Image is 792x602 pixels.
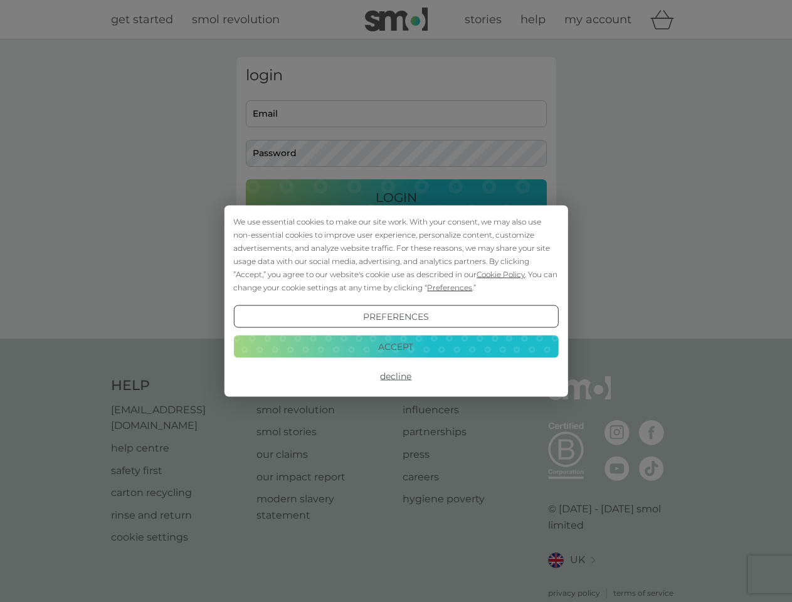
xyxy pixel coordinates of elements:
[477,270,525,279] span: Cookie Policy
[233,335,558,357] button: Accept
[224,206,568,397] div: Cookie Consent Prompt
[233,305,558,328] button: Preferences
[233,215,558,294] div: We use essential cookies to make our site work. With your consent, we may also use non-essential ...
[427,283,472,292] span: Preferences
[233,365,558,388] button: Decline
